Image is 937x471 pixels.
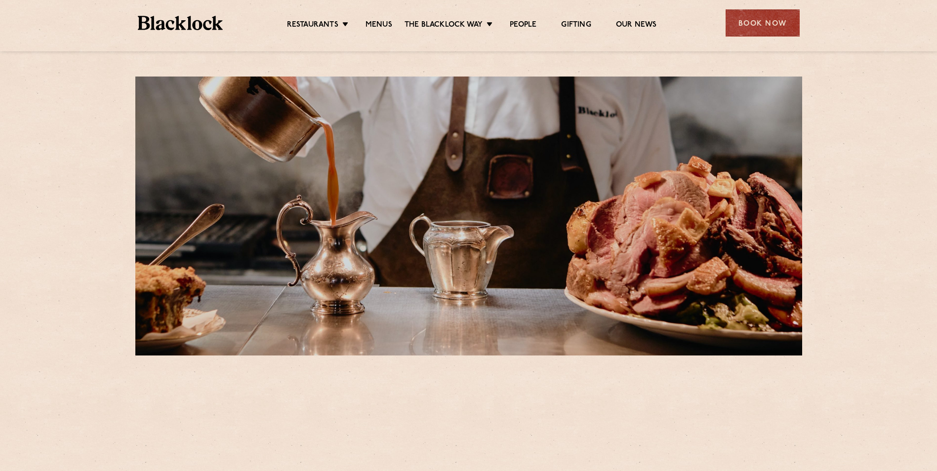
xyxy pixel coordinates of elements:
[616,20,657,31] a: Our News
[561,20,591,31] a: Gifting
[510,20,536,31] a: People
[138,16,223,30] img: BL_Textured_Logo-footer-cropped.svg
[366,20,392,31] a: Menus
[405,20,483,31] a: The Blacklock Way
[287,20,338,31] a: Restaurants
[726,9,800,37] div: Book Now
